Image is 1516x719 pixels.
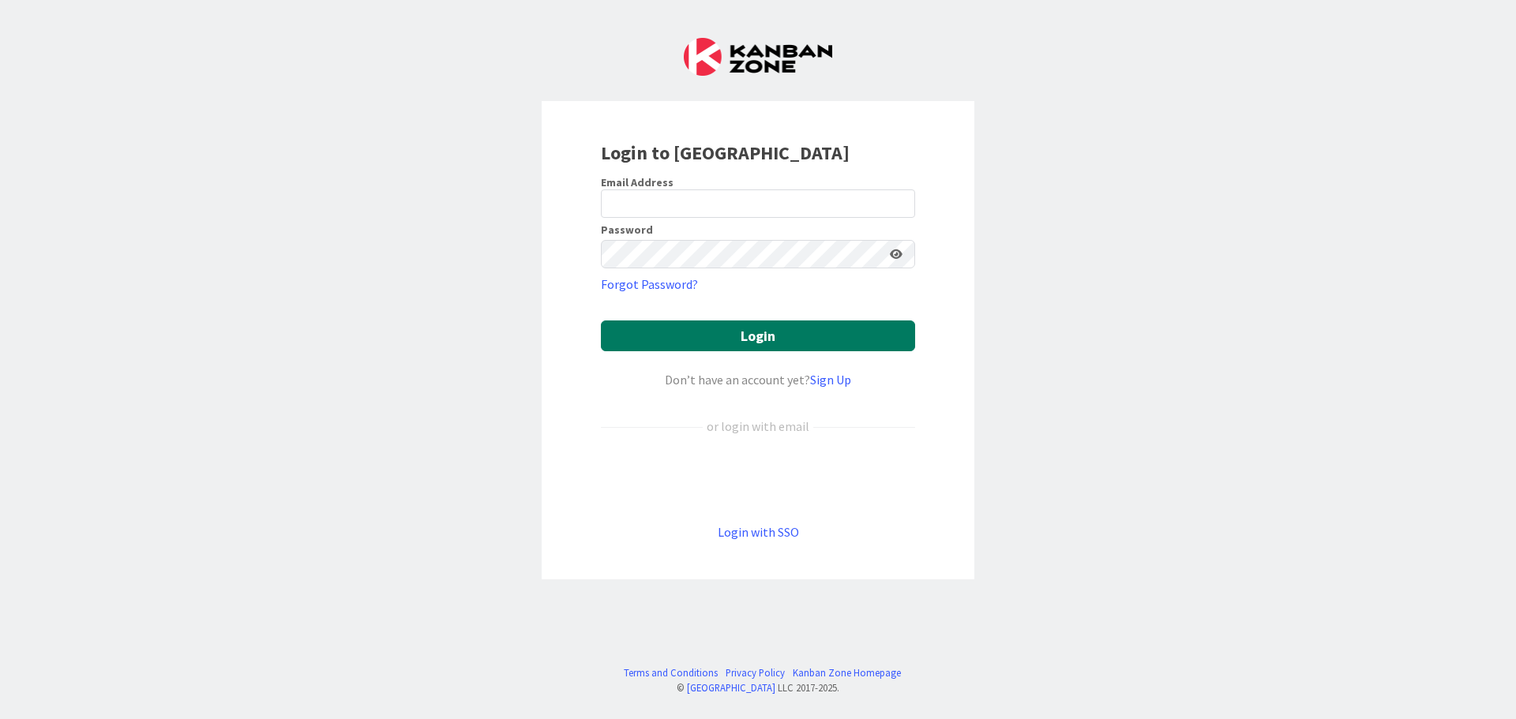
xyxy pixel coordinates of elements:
[616,680,901,695] div: © LLC 2017- 2025 .
[718,524,799,540] a: Login with SSO
[601,140,850,165] b: Login to [GEOGRAPHIC_DATA]
[624,665,718,680] a: Terms and Conditions
[601,370,915,389] div: Don’t have an account yet?
[601,224,653,235] label: Password
[810,372,851,388] a: Sign Up
[687,681,775,694] a: [GEOGRAPHIC_DATA]
[601,275,698,294] a: Forgot Password?
[601,320,915,351] button: Login
[793,665,901,680] a: Kanban Zone Homepage
[601,175,674,189] label: Email Address
[684,38,832,76] img: Kanban Zone
[703,417,813,436] div: or login with email
[726,665,785,680] a: Privacy Policy
[593,462,923,496] iframe: Sign in with Google Button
